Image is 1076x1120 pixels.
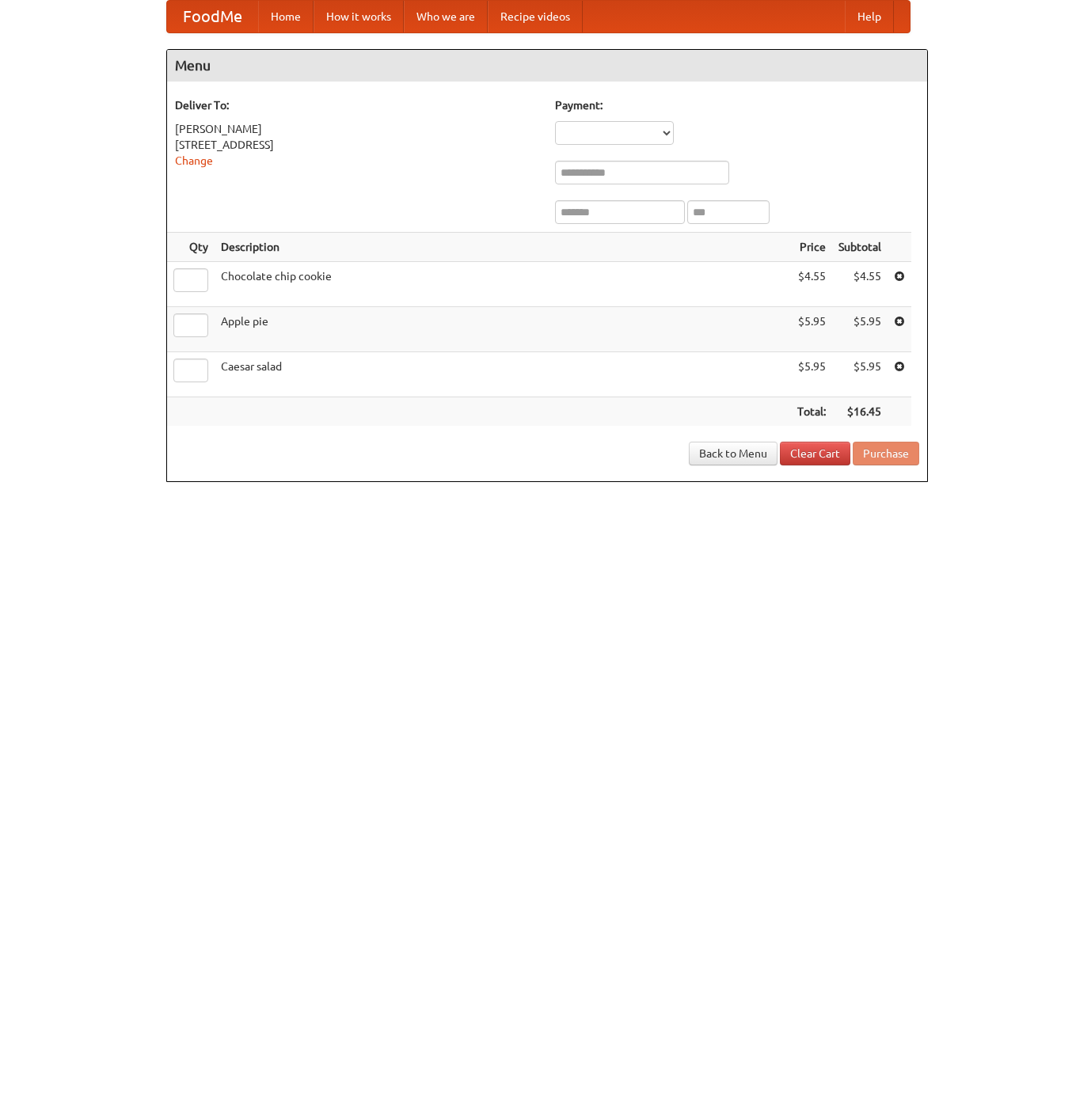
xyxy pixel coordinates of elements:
[791,262,832,307] td: $4.55
[167,50,927,82] h4: Menu
[175,154,213,167] a: Change
[832,262,888,307] td: $4.55
[215,262,791,307] td: Chocolate chip cookie
[404,1,488,32] a: Who we are
[791,397,832,427] th: Total:
[258,1,314,32] a: Home
[167,1,258,32] a: FoodMe
[215,307,791,352] td: Apple pie
[215,233,791,262] th: Description
[215,352,791,397] td: Caesar salad
[832,352,888,397] td: $5.95
[832,233,888,262] th: Subtotal
[832,307,888,352] td: $5.95
[791,307,832,352] td: $5.95
[167,233,215,262] th: Qty
[689,442,778,465] a: Back to Menu
[845,1,894,32] a: Help
[314,1,404,32] a: How it works
[832,397,888,427] th: $16.45
[175,97,539,113] h5: Deliver To:
[853,442,919,465] button: Purchase
[791,233,832,262] th: Price
[175,137,539,153] div: [STREET_ADDRESS]
[175,121,539,137] div: [PERSON_NAME]
[791,352,832,397] td: $5.95
[780,442,850,465] a: Clear Cart
[555,97,919,113] h5: Payment:
[488,1,583,32] a: Recipe videos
